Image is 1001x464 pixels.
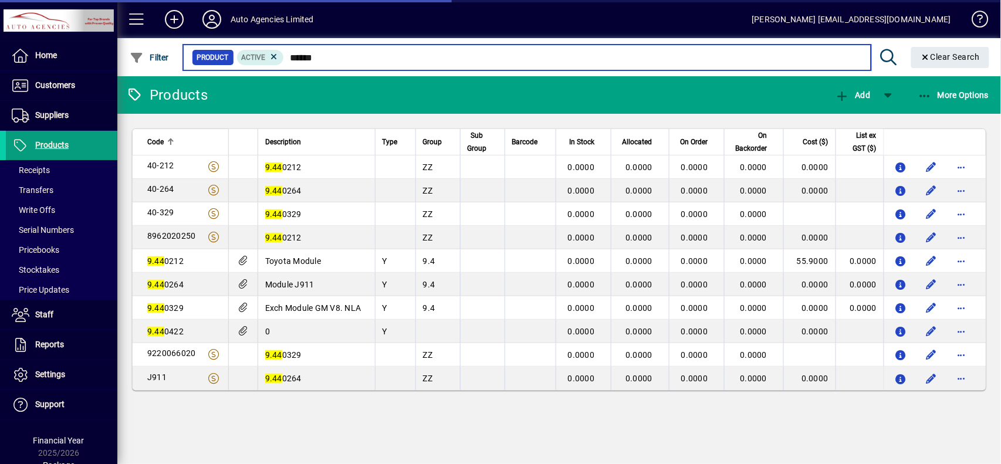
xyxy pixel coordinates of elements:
a: Stocktakes [6,260,117,280]
span: 0.0000 [625,256,652,266]
span: 0.0000 [740,209,767,219]
span: 0.0000 [740,327,767,336]
span: 0.0000 [681,162,708,172]
span: Serial Numbers [12,225,74,235]
td: 0.0000 [836,296,884,320]
button: Edit [922,228,941,247]
span: ZZ [423,186,433,195]
span: Allocated [623,136,652,148]
span: ZZ [423,233,433,242]
div: [PERSON_NAME] [EMAIL_ADDRESS][DOMAIN_NAME] [752,10,951,29]
span: 0.0000 [625,233,652,242]
button: More options [952,299,971,317]
span: 40-264 [147,184,174,194]
span: Stocktakes [12,265,59,275]
a: Home [6,41,117,70]
span: 0.0000 [568,162,595,172]
span: 9.4 [423,303,435,313]
button: More options [952,369,971,388]
div: In Stock [563,136,605,148]
span: 0.0000 [740,256,767,266]
span: 0.0000 [740,233,767,242]
span: J911 [147,372,167,382]
td: 0.0000 [783,367,836,390]
span: ZZ [423,374,433,383]
span: 0.0000 [625,303,652,313]
span: 0.0000 [681,327,708,336]
span: 0212 [265,162,302,172]
span: Receipts [12,165,50,175]
span: 0.0000 [568,374,595,383]
button: Edit [922,322,941,341]
button: Add [155,9,193,30]
span: 0.0000 [681,374,708,383]
em: 9.44 [147,280,164,289]
span: 0.0000 [740,350,767,360]
div: Auto Agencies Limited [231,10,314,29]
div: Allocated [618,136,663,148]
a: Settings [6,360,117,390]
span: Description [265,136,301,148]
em: 9.44 [147,327,164,336]
span: Sub Group [468,129,487,155]
a: Write Offs [6,200,117,220]
span: 0.0000 [625,280,652,289]
div: Products [126,86,208,104]
button: More options [952,158,971,177]
span: 0264 [265,374,302,383]
span: 0.0000 [681,186,708,195]
span: 0.0000 [625,162,652,172]
button: Edit [922,346,941,364]
span: Write Offs [12,205,55,215]
a: Support [6,390,117,419]
span: List ex GST ($) [843,129,877,155]
a: Pricebooks [6,240,117,260]
span: 0264 [147,280,184,289]
em: 9.44 [265,374,282,383]
span: Pricebooks [12,245,59,255]
button: Clear [911,47,990,68]
span: 0.0000 [740,186,767,195]
td: 0.0000 [783,273,836,296]
span: 0.0000 [681,280,708,289]
div: Sub Group [468,129,498,155]
mat-chip: Activation Status: Active [237,50,284,65]
div: Group [423,136,453,148]
span: Price Updates [12,285,69,294]
span: 40-212 [147,161,174,170]
span: 0.0000 [625,186,652,195]
span: Y [383,280,387,289]
span: 0.0000 [625,374,652,383]
span: Suppliers [35,110,69,120]
span: 0 [265,327,270,336]
span: Financial Year [33,436,84,445]
span: In Stock [569,136,594,148]
span: 0422 [147,327,184,336]
span: 0.0000 [625,209,652,219]
span: 0329 [265,209,302,219]
div: Type [383,136,408,148]
div: On Order [677,136,718,148]
button: More options [952,346,971,364]
div: Description [265,136,368,148]
button: More Options [915,84,992,106]
a: Suppliers [6,101,117,130]
a: Reports [6,330,117,360]
td: 0.0000 [783,155,836,179]
button: Edit [922,205,941,223]
span: 0.0000 [625,350,652,360]
span: ZZ [423,209,433,219]
span: Cost ($) [803,136,828,148]
td: 55.9000 [783,249,836,273]
span: Support [35,399,65,409]
button: More options [952,205,971,223]
a: Staff [6,300,117,330]
span: 0.0000 [568,186,595,195]
span: 40-329 [147,208,174,217]
button: Edit [922,252,941,270]
a: Customers [6,71,117,100]
a: Receipts [6,160,117,180]
span: On Backorder [732,129,767,155]
span: 0.0000 [568,209,595,219]
span: 0.0000 [740,374,767,383]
